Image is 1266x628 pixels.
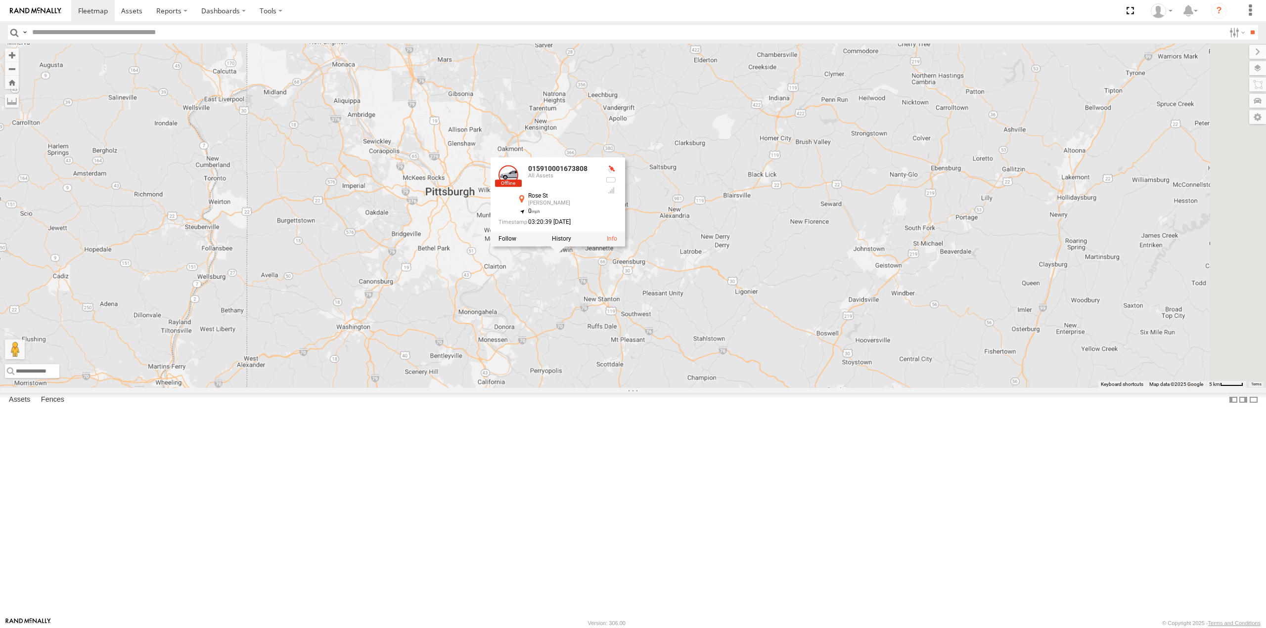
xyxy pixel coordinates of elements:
label: Search Query [21,25,29,40]
button: Drag Pegman onto the map to open Street View [5,339,25,359]
label: Search Filter Options [1225,25,1247,40]
span: 0 [528,208,541,215]
label: Fences [36,393,69,407]
label: Map Settings [1249,110,1266,124]
a: View Asset Details [607,236,617,243]
label: Assets [4,393,35,407]
span: Map data ©2025 Google [1149,381,1203,387]
label: Hide Summary Table [1249,393,1259,407]
div: Rose St [528,193,597,200]
div: Dispatch [1147,3,1176,18]
a: 015910001673808 [528,165,588,173]
div: All Assets [528,173,597,179]
button: Map Scale: 5 km per 43 pixels [1206,381,1246,388]
label: View Asset History [552,236,571,243]
div: No GPS Fix [605,166,617,173]
label: Dock Summary Table to the Left [1228,393,1238,407]
div: No battery health information received from this device. [605,176,617,184]
a: Terms [1251,382,1262,386]
label: Dock Summary Table to the Right [1238,393,1248,407]
div: Last Event GSM Signal Strength [605,187,617,195]
a: View Asset Details [498,166,518,185]
div: Date/time of location update [498,219,597,225]
span: 5 km [1209,381,1220,387]
div: Version: 306.00 [588,620,626,626]
a: Visit our Website [5,618,51,628]
label: Realtime tracking of Asset [498,236,516,243]
a: Terms and Conditions [1208,620,1261,626]
button: Zoom in [5,48,19,62]
button: Zoom out [5,62,19,76]
i: ? [1211,3,1227,19]
div: [PERSON_NAME] [528,201,597,207]
img: rand-logo.svg [10,7,61,14]
div: © Copyright 2025 - [1162,620,1261,626]
label: Measure [5,94,19,108]
button: Keyboard shortcuts [1101,381,1143,388]
button: Zoom Home [5,76,19,89]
